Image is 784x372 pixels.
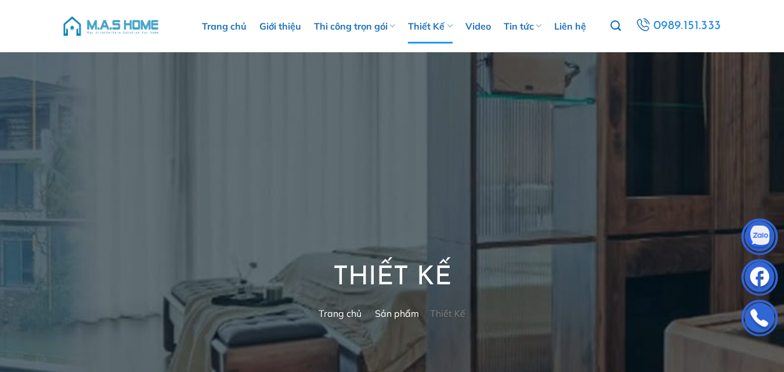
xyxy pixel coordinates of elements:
a: 0989.151.333 [634,16,722,37]
a: Video [465,9,491,44]
a: Trang chủ [202,9,247,44]
a: Thi công trọn gói [314,9,395,44]
a: Thiết Kế [408,9,452,44]
img: Zalo [742,221,777,256]
a: Tin tức [504,9,541,44]
img: Facebook [742,262,777,297]
a: Tìm kiếm [610,14,621,38]
img: M.A.S HOME – Tổng Thầu Thiết Kế Và Xây Nhà Trọn Gói [62,9,160,44]
a: Giới thiệu [259,9,301,44]
img: Phone [742,302,777,337]
span: 0989.151.333 [653,16,721,36]
a: Sản phẩm [375,308,419,319]
a: Liên hệ [554,9,586,44]
a: Trang chủ [319,308,362,319]
span: / [424,308,427,319]
nav: Thiết Kế [319,308,465,319]
span: / [367,308,370,319]
h1: Thiết Kế [319,261,465,295]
